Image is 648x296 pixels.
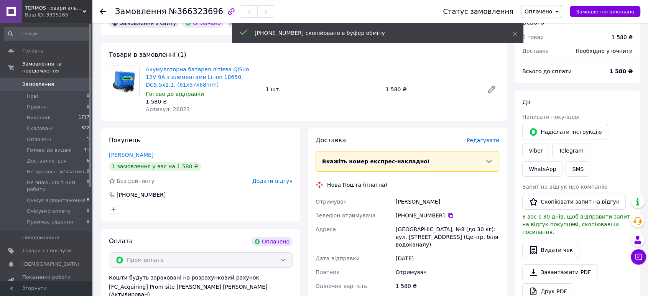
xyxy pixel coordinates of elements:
[22,234,59,241] span: Повідомлення
[87,158,89,164] span: 6
[522,143,549,158] a: Viber
[552,143,590,158] a: Telegram
[566,161,590,177] button: SMS
[117,178,155,184] span: Без рейтингу
[484,82,499,97] a: Редагувати
[522,48,549,54] span: Доставка
[325,181,389,189] div: Нова Пошта (платна)
[87,197,89,204] span: 8
[116,191,166,199] div: [PHONE_NUMBER]
[576,9,634,15] span: Замовлення виконано
[316,226,336,232] span: Адреса
[316,283,367,289] span: Оціночна вартість
[146,66,249,88] a: Акумуляторна батарея літієва QiSuo 12V 9A з елементами Li-ion 18650, DC5.5x2.1, (61x57x68mm)
[316,255,360,261] span: Дата відправки
[4,27,90,41] input: Пошук
[27,147,72,154] span: Готово до видачі
[255,29,493,37] div: [PHONE_NUMBER] скопійовано в буфер обміну
[394,265,501,279] div: Отримувач
[522,264,597,280] a: Завантажити PDF
[525,8,552,15] span: Оплачено
[146,98,260,105] div: 1 580 ₴
[87,179,89,193] span: 0
[263,84,383,95] div: 1 шт.
[109,66,139,96] img: Акумуляторна батарея літієва QiSuo 12V 9A з елементами Li-ion 18650, DC5.5x2.1, (61x57x68mm)
[322,158,429,164] span: Вкажіть номер експрес-накладної
[146,106,190,112] span: Артикул: 26023
[467,137,499,143] span: Редагувати
[25,12,92,18] div: Ваш ID: 3395265
[87,93,89,100] span: 0
[87,104,89,110] span: 0
[27,197,86,204] span: Очікує відвантаження
[22,81,54,88] span: Замовлення
[522,68,572,74] span: Всього до сплати
[382,84,481,95] div: 1 580 ₴
[394,279,501,293] div: 1 580 ₴
[522,161,562,177] a: WhatsApp
[100,8,106,15] div: Повернутися назад
[27,104,51,110] span: Прийняті
[27,168,86,175] span: Не вдалось зв'язатись
[522,242,579,258] button: Видати чек
[87,168,89,175] span: 0
[443,8,513,15] div: Статус замовлення
[109,51,186,58] span: Товари в замовленні (1)
[522,194,626,210] button: Скопіювати запит на відгук
[394,222,501,252] div: [GEOGRAPHIC_DATA], №8 (до 30 кг): вул. [STREET_ADDRESS] (Центр, біля водоканалу)
[316,199,347,205] span: Отримувач
[27,114,51,121] span: Виконані
[394,195,501,209] div: [PERSON_NAME]
[522,99,530,106] span: Дії
[25,5,82,12] span: TERMOS товари альтернативної енергетики
[81,125,89,132] span: 322
[27,93,38,100] span: Нові
[22,247,71,254] span: Товари та послуги
[316,136,346,144] span: Доставка
[251,237,293,246] div: Оплачено
[27,219,73,225] span: Приймає рішення
[27,179,87,193] span: Не знаю, що з ним робити
[109,162,201,171] div: 1 замовлення у вас на 1 580 ₴
[522,214,630,235] span: У вас є 30 днів, щоб відправити запит на відгук покупцеві, скопіювавши посилання.
[84,147,89,154] span: 11
[169,7,223,16] span: №366323696
[22,274,71,288] span: Показники роботи компанії
[394,252,501,265] div: [DATE]
[109,136,140,144] span: Покупець
[252,178,293,184] span: Додати відгук
[146,91,204,97] span: Готово до відправки
[522,114,579,120] span: Написати покупцеві
[115,7,166,16] span: Замовлення
[109,237,133,245] span: Оплата
[87,136,89,143] span: 1
[27,125,53,132] span: Скасовані
[87,208,89,215] span: 0
[27,136,51,143] span: Оплачені
[609,68,633,74] b: 1 580 ₴
[570,6,640,17] button: Замовлення виконано
[87,219,89,225] span: 0
[571,43,637,59] div: Необхідно уточнити
[22,61,92,74] span: Замовлення та повідомлення
[522,34,544,40] span: 1 товар
[316,212,375,219] span: Телефон отримувача
[27,158,66,164] span: Доставляеться
[522,124,608,140] button: Надіслати інструкцію
[316,269,340,275] span: Платник
[522,19,544,26] span: Всього
[109,152,153,158] a: [PERSON_NAME]
[631,249,646,265] button: Чат з покупцем
[612,33,633,41] div: 1 580 ₴
[22,48,44,54] span: Головна
[396,212,499,219] div: [PHONE_NUMBER]
[522,184,607,190] span: Запит на відгук про компанію
[27,208,71,215] span: Очікуємо оплату
[22,261,79,268] span: [DEMOGRAPHIC_DATA]
[79,114,89,121] span: 1717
